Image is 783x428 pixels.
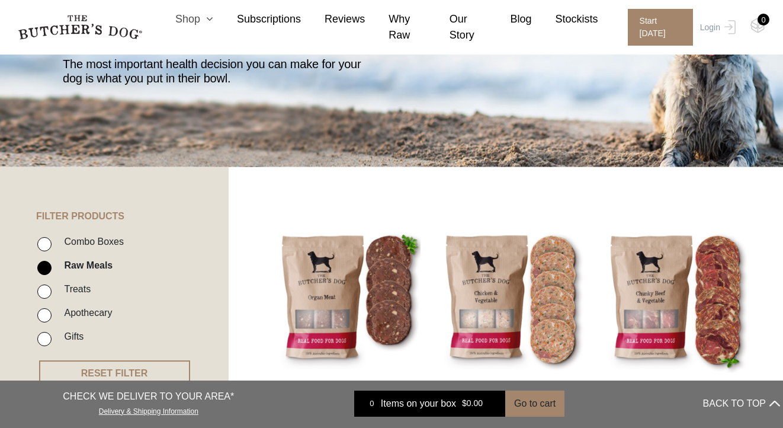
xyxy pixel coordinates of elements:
a: Start [DATE] [616,9,697,46]
label: Gifts [58,328,84,344]
a: Subscriptions [213,11,301,27]
img: TBD_Cart-Empty.png [750,18,765,33]
a: Blog [487,11,532,27]
label: Combo Boxes [58,234,124,250]
a: Stockists [532,11,598,27]
a: Why Raw [365,11,426,43]
button: Go to cart [505,391,564,417]
label: Treats [58,281,91,297]
a: Delivery & Shipping Information [99,404,198,416]
img: Beef Organ Blend [274,226,421,373]
a: Reviews [301,11,365,27]
a: 0 Items on your box $0.00 [354,391,505,417]
label: Apothecary [58,305,112,321]
button: RESET FILTER [39,360,190,387]
a: Login [697,9,736,46]
p: The most important health decision you can make for your dog is what you put in their bowl. [63,57,377,85]
img: Chunky Beef and Vegetables [603,226,749,373]
div: 0 [363,398,381,410]
a: Our Story [426,11,487,43]
label: Raw Meals [58,257,113,273]
span: $ [462,399,467,408]
p: CHECK WE DELIVER TO YOUR AREA* [63,389,234,404]
div: 0 [758,14,769,25]
button: BACK TO TOP [703,389,780,418]
bdi: 0.00 [462,399,483,408]
img: Chicken and Vegetables [438,226,585,373]
span: Items on your box [381,397,456,411]
a: Shop [152,11,213,27]
span: Start [DATE] [628,9,693,46]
